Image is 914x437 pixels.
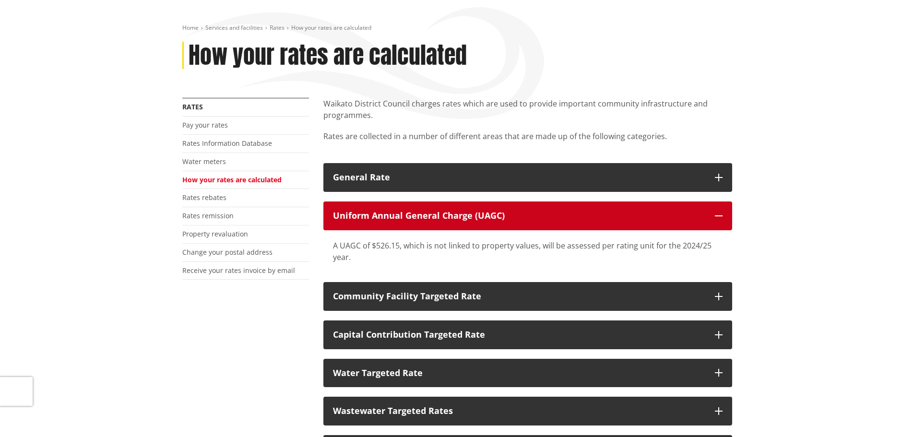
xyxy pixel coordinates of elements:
a: Home [182,24,199,32]
div: Water Targeted Rate [333,368,705,378]
iframe: Messenger Launcher [870,397,904,431]
a: Rates rebates [182,193,226,202]
a: Change your postal address [182,248,273,257]
button: Wastewater Targeted Rates [323,397,732,425]
div: Uniform Annual General Charge (UAGC) [333,211,705,221]
div: Capital Contribution Targeted Rate [333,330,705,340]
button: Capital Contribution Targeted Rate [323,320,732,349]
a: Rates [270,24,285,32]
a: Receive your rates invoice by email [182,266,295,275]
p: Waikato District Council charges rates which are used to provide important community infrastructu... [323,98,732,121]
a: Services and facilities [205,24,263,32]
a: Pay your rates [182,120,228,130]
button: Uniform Annual General Charge (UAGC) [323,201,732,230]
a: Water meters [182,157,226,166]
div: General Rate [333,173,705,182]
nav: breadcrumb [182,24,732,32]
button: General Rate [323,163,732,192]
div: Community Facility Targeted Rate [333,292,705,301]
a: Property revaluation [182,229,248,238]
p: Rates are collected in a number of different areas that are made up of the following categories. [323,130,732,154]
span: How your rates are calculated [291,24,371,32]
a: Rates [182,102,203,111]
div: A UAGC of $526.15, which is not linked to property values, will be assessed per rating unit for t... [333,240,723,263]
button: Water Targeted Rate [323,359,732,388]
button: Community Facility Targeted Rate [323,282,732,311]
div: Wastewater Targeted Rates [333,406,705,416]
h1: How your rates are calculated [189,42,467,70]
a: Rates Information Database [182,139,272,148]
a: Rates remission [182,211,234,220]
a: How your rates are calculated [182,175,282,184]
